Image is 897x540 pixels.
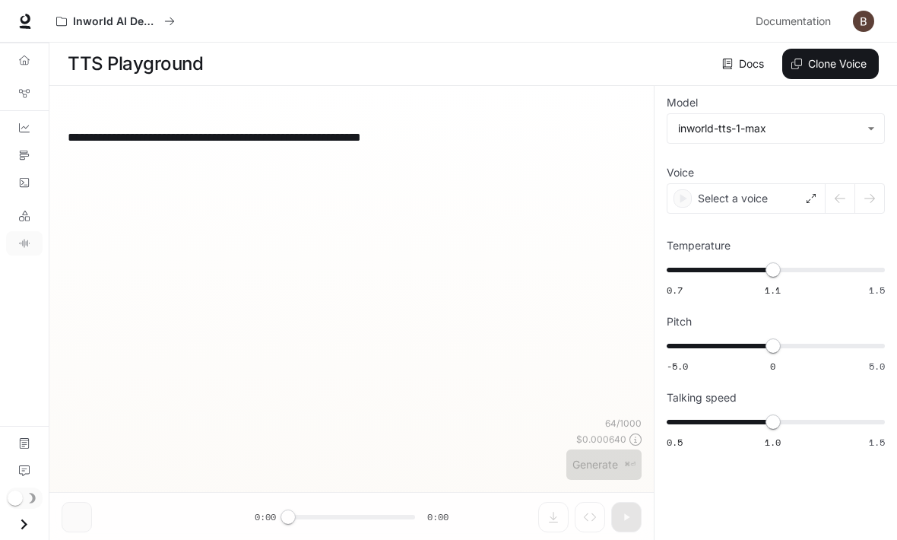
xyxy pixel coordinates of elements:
p: $ 0.000640 [576,433,626,446]
button: User avatar [848,6,879,37]
div: inworld-tts-1-max [678,121,860,136]
p: Inworld AI Demos [73,15,158,28]
span: 0.5 [667,436,683,449]
button: Open drawer [7,509,41,540]
p: Pitch [667,316,692,327]
a: Docs [719,49,770,79]
a: Graph Registry [6,81,43,106]
p: Talking speed [667,392,737,403]
a: Overview [6,48,43,72]
p: Model [667,97,698,108]
span: 0.7 [667,284,683,297]
p: Voice [667,167,694,178]
a: Documentation [750,6,842,37]
h1: TTS Playground [68,49,203,79]
a: Documentation [6,431,43,456]
a: Logs [6,170,43,195]
a: TTS Playground [6,231,43,256]
span: 1.0 [765,436,781,449]
button: All workspaces [49,6,182,37]
span: 1.5 [869,436,885,449]
span: 5.0 [869,360,885,373]
span: 1.1 [765,284,781,297]
a: LLM Playground [6,204,43,228]
span: Documentation [756,12,831,31]
a: Dashboards [6,116,43,140]
a: Feedback [6,459,43,483]
div: inworld-tts-1-max [667,114,884,143]
span: 0 [770,360,775,373]
img: User avatar [853,11,874,32]
span: 1.5 [869,284,885,297]
span: -5.0 [667,360,688,373]
p: 64 / 1000 [605,417,642,430]
p: Temperature [667,240,731,251]
a: Traces [6,143,43,167]
button: Clone Voice [782,49,879,79]
span: Dark mode toggle [8,489,23,506]
p: Select a voice [698,191,768,206]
